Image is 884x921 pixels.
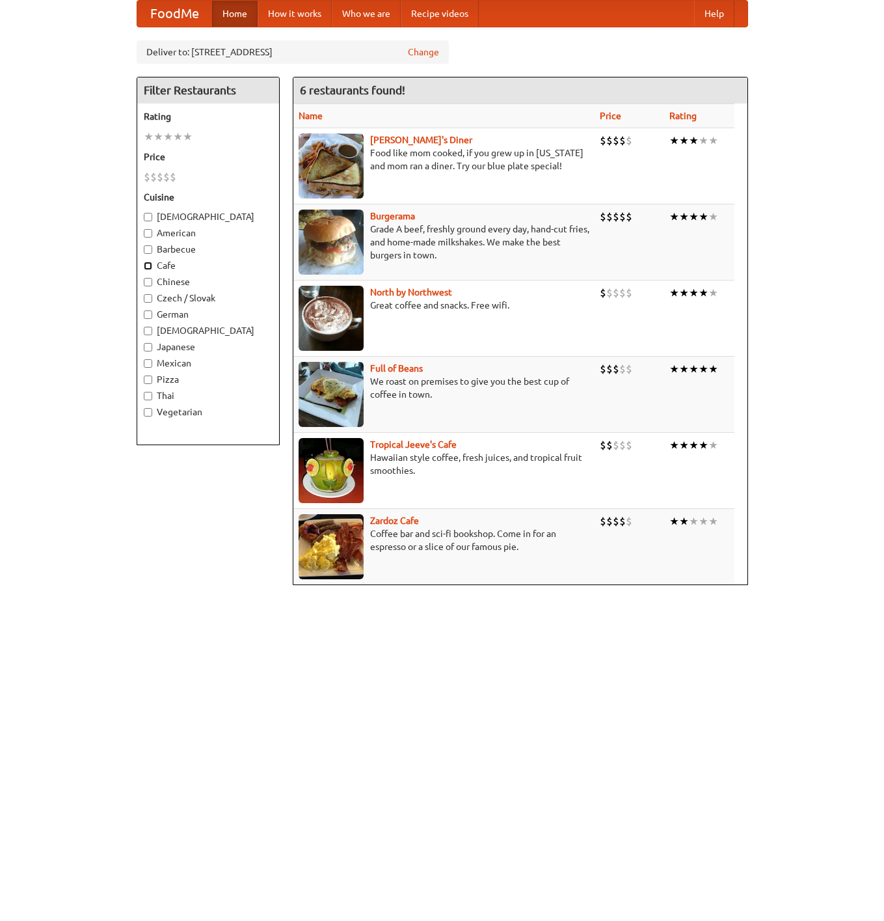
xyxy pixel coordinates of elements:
[299,451,589,477] p: Hawaiian style coffee, fresh juices, and tropical fruit smoothies.
[163,130,173,144] li: ★
[679,514,689,529] li: ★
[144,191,273,204] h5: Cuisine
[183,130,193,144] li: ★
[708,514,718,529] li: ★
[370,515,419,526] a: Zardoz Cafe
[144,294,152,303] input: Czech / Slovak
[626,438,632,452] li: $
[144,150,273,163] h5: Price
[173,130,183,144] li: ★
[370,287,452,297] a: North by Northwest
[679,438,689,452] li: ★
[154,130,163,144] li: ★
[144,275,273,288] label: Chinese
[144,327,152,335] input: [DEMOGRAPHIC_DATA]
[157,170,163,184] li: $
[694,1,734,27] a: Help
[370,439,457,450] a: Tropical Jeeve's Cafe
[626,514,632,529] li: $
[600,133,606,148] li: $
[299,286,364,351] img: north.jpg
[619,286,626,300] li: $
[626,133,632,148] li: $
[144,310,152,319] input: German
[613,514,619,529] li: $
[669,210,679,224] li: ★
[613,210,619,224] li: $
[689,210,699,224] li: ★
[613,362,619,376] li: $
[332,1,401,27] a: Who we are
[708,133,718,148] li: ★
[299,438,364,503] img: jeeves.jpg
[144,406,273,419] label: Vegetarian
[144,392,152,400] input: Thai
[370,135,472,145] b: [PERSON_NAME]'s Diner
[669,111,697,121] a: Rating
[170,170,176,184] li: $
[626,286,632,300] li: $
[669,438,679,452] li: ★
[144,308,273,321] label: German
[619,438,626,452] li: $
[699,133,708,148] li: ★
[144,376,152,384] input: Pizza
[626,210,632,224] li: $
[699,438,708,452] li: ★
[144,389,273,402] label: Thai
[689,362,699,376] li: ★
[300,84,405,96] ng-pluralize: 6 restaurants found!
[626,362,632,376] li: $
[679,286,689,300] li: ★
[144,343,152,351] input: Japanese
[600,286,606,300] li: $
[689,133,699,148] li: ★
[679,362,689,376] li: ★
[144,408,152,417] input: Vegetarian
[699,210,708,224] li: ★
[606,362,613,376] li: $
[619,210,626,224] li: $
[613,133,619,148] li: $
[144,278,152,286] input: Chinese
[689,286,699,300] li: ★
[144,243,273,256] label: Barbecue
[258,1,332,27] a: How it works
[144,245,152,254] input: Barbecue
[137,77,279,103] h4: Filter Restaurants
[299,514,364,579] img: zardoz.jpg
[708,210,718,224] li: ★
[144,373,273,386] label: Pizza
[150,170,157,184] li: $
[144,210,273,223] label: [DEMOGRAPHIC_DATA]
[144,340,273,353] label: Japanese
[144,292,273,305] label: Czech / Slovak
[137,40,449,64] div: Deliver to: [STREET_ADDRESS]
[299,146,589,172] p: Food like mom cooked, if you grew up in [US_STATE] and mom ran a diner. Try our blue plate special!
[600,111,621,121] a: Price
[669,362,679,376] li: ★
[600,514,606,529] li: $
[606,133,613,148] li: $
[619,362,626,376] li: $
[299,362,364,427] img: beans.jpg
[613,286,619,300] li: $
[144,170,150,184] li: $
[137,1,212,27] a: FoodMe
[708,286,718,300] li: ★
[144,213,152,221] input: [DEMOGRAPHIC_DATA]
[370,211,415,221] a: Burgerama
[606,438,613,452] li: $
[600,438,606,452] li: $
[689,438,699,452] li: ★
[699,514,708,529] li: ★
[606,286,613,300] li: $
[299,375,589,401] p: We roast on premises to give you the best cup of coffee in town.
[370,363,423,374] a: Full of Beans
[144,359,152,368] input: Mexican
